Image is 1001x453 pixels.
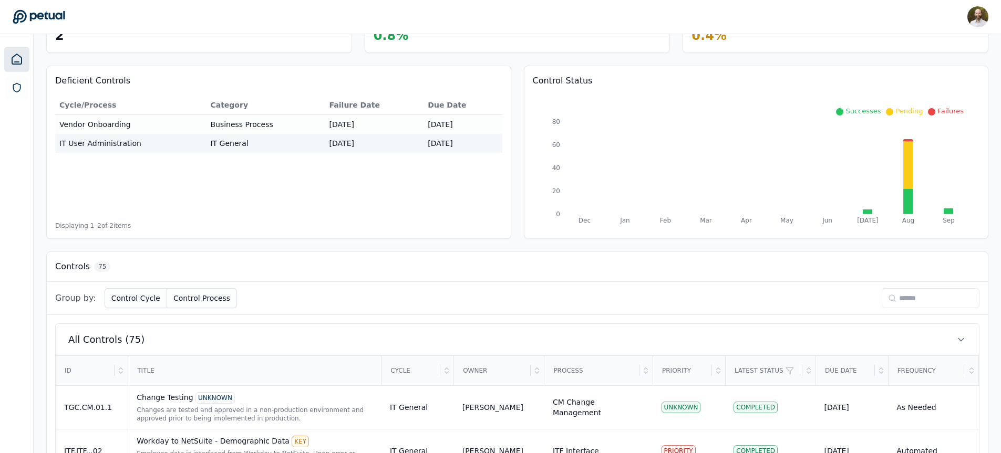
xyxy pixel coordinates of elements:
tspan: [DATE] [857,217,879,224]
span: Group by: [55,292,96,304]
span: Successes [845,107,881,115]
td: Vendor Onboarding [55,115,206,134]
button: All Controls (75) [56,324,979,355]
th: Failure Date [325,96,424,115]
div: Title [129,356,380,385]
th: Cycle/Process [55,96,206,115]
th: Category [206,96,325,115]
tspan: Mar [700,217,712,224]
h3: Deficient Controls [55,75,502,87]
th: Due Date [424,96,502,115]
span: Displaying 1– 2 of 2 items [55,222,131,230]
span: Pending [895,107,923,115]
td: [DATE] [325,134,424,153]
td: [DATE] [325,115,424,134]
span: 2 [55,28,64,43]
div: UNKNOWN [662,402,701,413]
td: IT General [206,134,325,153]
a: Dashboard [4,47,29,72]
div: KEY [292,436,309,447]
div: Owner [455,356,531,385]
button: Control Cycle [105,288,167,308]
tspan: 40 [552,164,560,172]
td: Business Process [206,115,325,134]
div: CM Change Management [553,397,645,418]
td: As Needed [888,385,978,429]
tspan: May [780,217,793,224]
tspan: Jan [620,217,630,224]
a: Go to Dashboard [13,9,65,24]
span: 0.8 % [374,28,409,43]
td: [DATE] [424,115,502,134]
span: 0.4 % [692,28,727,43]
span: 75 [94,261,110,272]
tspan: Sep [943,217,955,224]
span: Failures [937,107,964,115]
button: Control Process [167,288,237,308]
tspan: 80 [552,118,560,125]
tspan: 20 [552,187,560,195]
div: UNKNOWN [195,392,235,404]
img: David Coulombe [967,6,988,27]
tspan: Jun [822,217,832,224]
div: Change Testing [137,392,373,404]
span: All Controls (75) [68,332,145,347]
td: [DATE] [424,134,502,153]
tspan: Aug [902,217,914,224]
h3: Control Status [533,75,980,87]
div: Latest Status [726,356,802,385]
tspan: Dec [578,217,590,224]
div: Due Date [817,356,875,385]
a: SOC 1 Reports [5,76,28,99]
tspan: 0 [556,210,560,218]
div: Workday to NetSuite - Demographic Data [137,436,373,447]
td: IT General [381,385,454,429]
div: Changes are tested and approved in a non-production environment and approved prior to being imple... [137,406,373,423]
tspan: Feb [659,217,670,224]
div: Cycle [382,356,440,385]
tspan: Apr [741,217,752,224]
h3: Controls [55,260,90,273]
div: Priority [654,356,712,385]
div: TGC.CM.01.1 [64,402,119,413]
tspan: 60 [552,141,560,149]
div: Process [545,356,639,385]
div: ID [56,356,115,385]
div: [PERSON_NAME] [462,402,523,413]
div: Completed [734,402,778,413]
div: Frequency [889,356,965,385]
div: [DATE] [824,402,880,413]
td: IT User Administration [55,134,206,153]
